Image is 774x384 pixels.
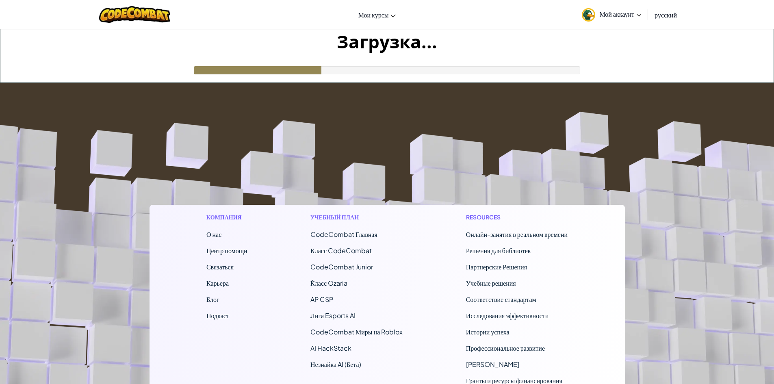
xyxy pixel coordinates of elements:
[310,311,356,320] a: Лига Esports AI
[310,230,377,239] span: CodeCombat Главная
[466,279,516,287] a: Учебные решения
[582,8,595,22] img: avatar
[206,230,221,239] a: О нас
[310,246,372,255] a: Класс CodeCombat
[354,4,400,26] a: Мои курсы
[466,213,568,221] h1: Resources
[466,263,527,271] a: Партнерские Решения
[310,344,351,352] a: AI HackStack
[99,6,170,23] img: CodeCombat logo
[466,360,519,369] a: [PERSON_NAME]
[466,246,531,255] a: Решения для библиотек
[358,11,389,19] span: Мои курсы
[206,311,229,320] a: Подкаст
[206,263,234,271] span: Связаться
[466,328,509,336] a: Истории успеха
[310,295,333,304] a: AP CSP
[310,360,361,369] a: Незнайка AI (Бета)
[466,230,568,239] a: Онлайн-занятия в реальном времени
[578,2,646,27] a: Мой аккаунт
[0,29,774,54] h1: Загрузка...
[650,4,681,26] a: русский
[599,10,642,18] span: Мой аккаунт
[206,246,247,255] a: Центр помощи
[310,279,347,287] a: ٌКласс Ozaria
[310,263,373,271] a: CodeCombat Junior
[206,213,247,221] h1: Компания
[206,295,219,304] a: Блог
[206,279,229,287] a: Карьера
[310,328,403,336] a: CodeCombat Миры на Roblox
[466,344,545,352] a: Профессиональное развитие
[310,213,403,221] h1: Учебный план
[466,311,549,320] a: Исследования эффективности
[655,11,677,19] span: русский
[466,295,536,304] a: Соответствие стандартам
